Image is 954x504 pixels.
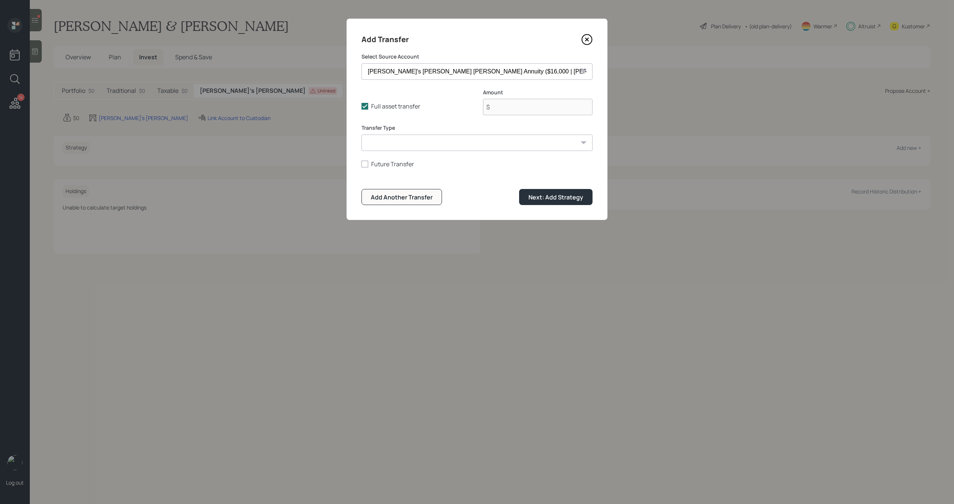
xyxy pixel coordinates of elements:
[361,102,471,110] label: Full asset transfer
[528,193,583,201] div: Next: Add Strategy
[361,53,593,60] label: Select Source Account
[361,160,593,168] label: Future Transfer
[483,89,593,96] label: Amount
[361,124,593,132] label: Transfer Type
[519,189,593,205] button: Next: Add Strategy
[361,34,409,45] h4: Add Transfer
[361,189,442,205] button: Add Another Transfer
[371,193,433,201] div: Add Another Transfer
